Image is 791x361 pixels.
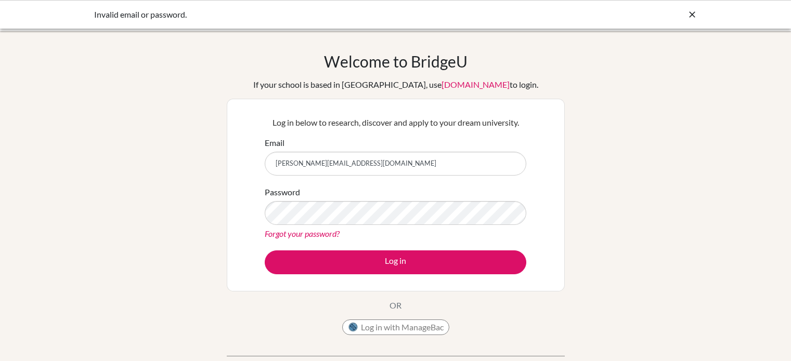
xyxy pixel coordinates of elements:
label: Password [265,186,300,198]
p: Log in below to research, discover and apply to your dream university. [265,116,526,129]
p: OR [390,299,401,312]
a: [DOMAIN_NAME] [442,79,510,89]
h1: Welcome to BridgeU [324,52,468,71]
a: Forgot your password? [265,229,340,238]
label: Email [265,137,284,149]
div: If your school is based in [GEOGRAPHIC_DATA], use to login. [253,78,538,91]
button: Log in with ManageBac [342,319,449,335]
div: Invalid email or password. [94,8,541,21]
button: Log in [265,250,526,274]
